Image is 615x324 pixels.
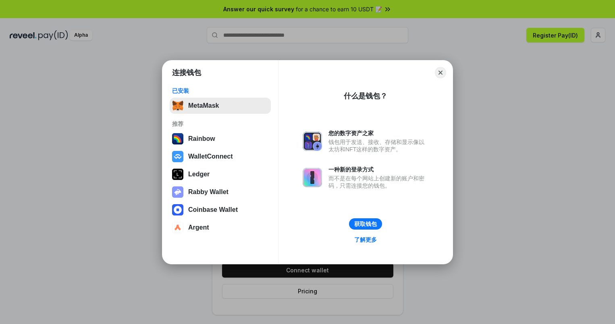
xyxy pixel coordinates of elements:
button: MetaMask [170,98,271,114]
img: svg+xml,%3Csvg%20width%3D%2228%22%20height%3D%2228%22%20viewBox%3D%220%200%2028%2028%22%20fill%3D... [172,222,183,233]
button: Argent [170,219,271,236]
div: 钱包用于发送、接收、存储和显示像以太坊和NFT这样的数字资产。 [328,138,428,153]
img: svg+xml,%3Csvg%20width%3D%2228%22%20height%3D%2228%22%20viewBox%3D%220%200%2028%2028%22%20fill%3D... [172,204,183,215]
button: 获取钱包 [349,218,382,230]
button: WalletConnect [170,148,271,165]
div: Rainbow [188,135,215,142]
div: 推荐 [172,120,268,128]
img: svg+xml,%3Csvg%20xmlns%3D%22http%3A%2F%2Fwww.w3.org%2F2000%2Fsvg%22%20fill%3D%22none%22%20viewBox... [303,168,322,187]
div: MetaMask [188,102,219,109]
div: 一种新的登录方式 [328,166,428,173]
img: svg+xml,%3Csvg%20width%3D%2228%22%20height%3D%2228%22%20viewBox%3D%220%200%2028%2028%22%20fill%3D... [172,151,183,162]
div: WalletConnect [188,153,233,160]
img: svg+xml,%3Csvg%20fill%3D%22none%22%20height%3D%2233%22%20viewBox%3D%220%200%2035%2033%22%20width%... [172,100,183,111]
button: Close [435,67,446,78]
div: 了解更多 [354,236,377,243]
img: svg+xml,%3Csvg%20xmlns%3D%22http%3A%2F%2Fwww.w3.org%2F2000%2Fsvg%22%20width%3D%2228%22%20height%3... [172,169,183,180]
button: Coinbase Wallet [170,202,271,218]
img: svg+xml,%3Csvg%20width%3D%22120%22%20height%3D%22120%22%20viewBox%3D%220%200%20120%20120%22%20fil... [172,133,183,144]
div: Coinbase Wallet [188,206,238,213]
div: 而不是在每个网站上创建新的账户和密码，只需连接您的钱包。 [328,175,428,189]
img: svg+xml,%3Csvg%20xmlns%3D%22http%3A%2F%2Fwww.w3.org%2F2000%2Fsvg%22%20fill%3D%22none%22%20viewBox... [172,186,183,198]
div: Argent [188,224,209,231]
button: Rabby Wallet [170,184,271,200]
a: 了解更多 [349,234,382,245]
div: Ledger [188,171,210,178]
div: 获取钱包 [354,220,377,228]
button: Rainbow [170,131,271,147]
div: 什么是钱包？ [344,91,387,101]
h1: 连接钱包 [172,68,201,77]
img: svg+xml,%3Csvg%20xmlns%3D%22http%3A%2F%2Fwww.w3.org%2F2000%2Fsvg%22%20fill%3D%22none%22%20viewBox... [303,132,322,151]
div: 您的数字资产之家 [328,130,428,137]
button: Ledger [170,166,271,182]
div: 已安装 [172,87,268,94]
div: Rabby Wallet [188,188,229,196]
